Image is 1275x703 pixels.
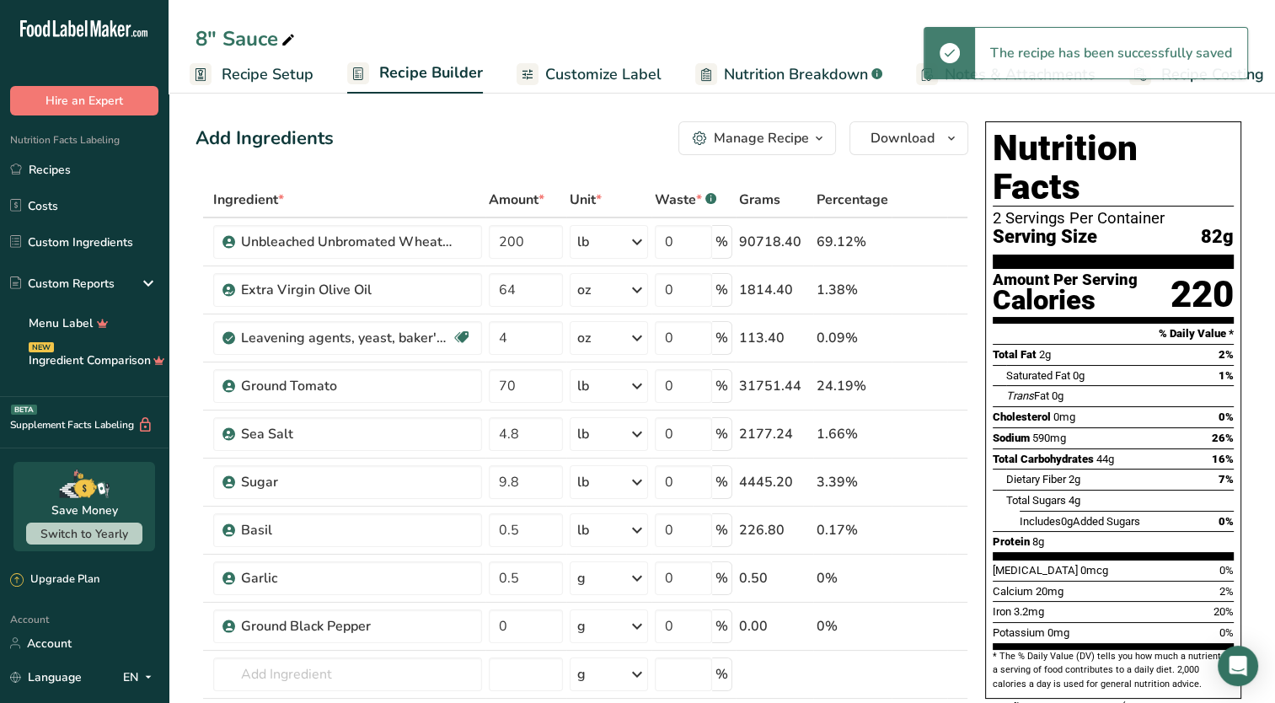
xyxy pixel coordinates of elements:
[1219,411,1234,423] span: 0%
[714,128,809,148] div: Manage Recipe
[817,616,888,636] div: 0%
[26,523,142,545] button: Switch to Yearly
[817,280,888,300] div: 1.38%
[1006,389,1049,402] span: Fat
[51,502,118,519] div: Save Money
[190,56,313,94] a: Recipe Setup
[196,24,298,54] div: 8" Sauce
[1213,605,1234,618] span: 20%
[222,63,313,86] span: Recipe Setup
[379,62,483,84] span: Recipe Builder
[347,54,483,94] a: Recipe Builder
[817,376,888,396] div: 24.19%
[213,190,284,210] span: Ingredient
[1212,432,1234,444] span: 26%
[678,121,836,155] button: Manage Recipe
[577,232,589,252] div: lb
[1039,348,1051,361] span: 2g
[577,616,586,636] div: g
[993,210,1234,227] div: 2 Servings Per Container
[241,568,452,588] div: Garlic
[1032,432,1066,444] span: 590mg
[241,280,452,300] div: Extra Virgin Olive Oil
[577,376,589,396] div: lb
[1053,411,1075,423] span: 0mg
[817,232,888,252] div: 69.12%
[1006,494,1066,507] span: Total Sugars
[1212,453,1234,465] span: 16%
[1069,494,1080,507] span: 4g
[241,376,452,396] div: Ground Tomato
[993,272,1138,288] div: Amount Per Serving
[517,56,662,94] a: Customize Label
[11,405,37,415] div: BETA
[993,432,1030,444] span: Sodium
[577,520,589,540] div: lb
[993,585,1033,598] span: Calcium
[1201,227,1234,248] span: 82g
[993,227,1097,248] span: Serving Size
[1096,453,1114,465] span: 44g
[817,328,888,348] div: 0.09%
[817,472,888,492] div: 3.39%
[739,616,810,636] div: 0.00
[993,288,1138,313] div: Calories
[739,472,810,492] div: 4445.20
[993,348,1037,361] span: Total Fat
[739,328,810,348] div: 113.40
[196,125,334,153] div: Add Ingredients
[1219,369,1234,382] span: 1%
[10,275,115,292] div: Custom Reports
[993,324,1234,344] section: % Daily Value *
[817,520,888,540] div: 0.17%
[1073,369,1085,382] span: 0g
[241,328,452,348] div: Leavening agents, yeast, baker's, active dry
[739,376,810,396] div: 31751.44
[577,568,586,588] div: g
[241,232,452,252] div: Unbleached Unbromated Wheat Flour
[1219,564,1234,577] span: 0%
[213,657,482,691] input: Add Ingredient
[1032,535,1044,548] span: 8g
[577,280,591,300] div: oz
[241,520,452,540] div: Basil
[10,663,82,692] a: Language
[1052,389,1063,402] span: 0g
[1219,473,1234,486] span: 7%
[123,667,158,687] div: EN
[695,56,882,94] a: Nutrition Breakdown
[577,472,589,492] div: lb
[739,190,780,210] span: Grams
[1006,473,1066,486] span: Dietary Fiber
[975,28,1247,78] div: The recipe has been successfully saved
[577,664,586,684] div: g
[241,424,452,444] div: Sea Salt
[993,129,1234,207] h1: Nutrition Facts
[871,128,935,148] span: Download
[655,190,716,210] div: Waste
[739,520,810,540] div: 226.80
[993,535,1030,548] span: Protein
[1006,389,1034,402] i: Trans
[724,63,868,86] span: Nutrition Breakdown
[849,121,968,155] button: Download
[40,526,128,542] span: Switch to Yearly
[739,232,810,252] div: 90718.40
[739,568,810,588] div: 0.50
[817,424,888,444] div: 1.66%
[817,190,888,210] span: Percentage
[1219,515,1234,528] span: 0%
[1061,515,1073,528] span: 0g
[1219,626,1234,639] span: 0%
[1006,369,1070,382] span: Saturated Fat
[489,190,544,210] span: Amount
[1218,646,1258,686] div: Open Intercom Messenger
[1171,272,1234,317] div: 220
[545,63,662,86] span: Customize Label
[993,605,1011,618] span: Iron
[993,626,1045,639] span: Potassium
[1020,515,1140,528] span: Includes Added Sugars
[241,616,452,636] div: Ground Black Pepper
[577,424,589,444] div: lb
[241,472,452,492] div: Sugar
